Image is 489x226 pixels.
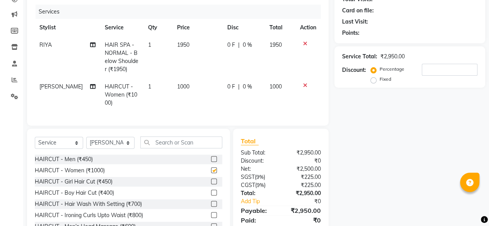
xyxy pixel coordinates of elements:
div: Discount: [235,157,281,165]
label: Fixed [380,76,391,83]
div: ₹225.00 [281,181,327,189]
div: HAIRCUT - Boy Hair Cut (₹400) [35,189,114,197]
span: 1950 [177,41,189,48]
span: 1 [148,41,151,48]
div: Services [36,5,327,19]
th: Total [264,19,295,36]
div: Points: [342,29,360,37]
div: HAIRCUT - Girl Hair Cut (₹450) [35,178,112,186]
div: ( ) [235,173,281,181]
th: Price [172,19,223,36]
label: Percentage [380,66,404,73]
div: Sub Total: [235,149,281,157]
input: Search or Scan [140,136,222,148]
th: Service [100,19,143,36]
div: HAIRCUT - Hair Wash With Setting (₹700) [35,200,142,208]
span: 0 F [227,41,235,49]
div: ₹0 [288,197,327,206]
span: [PERSON_NAME] [39,83,83,90]
span: 1000 [177,83,189,90]
div: Payable: [235,206,281,215]
span: 0 % [243,83,252,91]
span: 1950 [269,41,281,48]
div: Last Visit: [342,18,368,26]
th: Disc [223,19,264,36]
span: HAIR SPA - NORMAL - Below Shoulder (₹1950) [105,41,138,73]
div: Service Total: [342,53,377,61]
div: Discount: [342,66,366,74]
div: ₹0 [281,157,327,165]
div: HAIRCUT - Women (₹1000) [35,167,105,175]
span: 1000 [269,83,281,90]
div: ₹2,950.00 [281,206,327,215]
div: Net: [235,165,281,173]
div: ₹225.00 [281,173,327,181]
a: Add Tip [235,197,288,206]
th: Stylist [35,19,100,36]
div: ₹2,500.00 [281,165,327,173]
div: ₹0 [281,216,327,225]
span: | [238,83,240,91]
span: CGST [241,182,255,189]
span: Total [241,137,259,145]
span: SGST [241,173,255,180]
div: Paid: [235,216,281,225]
span: | [238,41,240,49]
div: HAIRCUT - Men (₹450) [35,155,93,163]
div: Card on file: [342,7,374,15]
span: 9% [257,182,264,188]
span: 1 [148,83,151,90]
span: 9% [256,174,264,180]
div: Total: [235,189,281,197]
th: Qty [143,19,172,36]
span: 0 F [227,83,235,91]
span: 0 % [243,41,252,49]
th: Action [295,19,321,36]
div: ₹2,950.00 [380,53,405,61]
div: HAIRCUT - Ironing Curls Upto Waist (₹800) [35,211,143,219]
span: RIYA [39,41,52,48]
div: ₹2,950.00 [281,149,327,157]
div: ₹2,950.00 [281,189,327,197]
span: HAIRCUT - Women (₹1000) [105,83,137,106]
div: ( ) [235,181,281,189]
